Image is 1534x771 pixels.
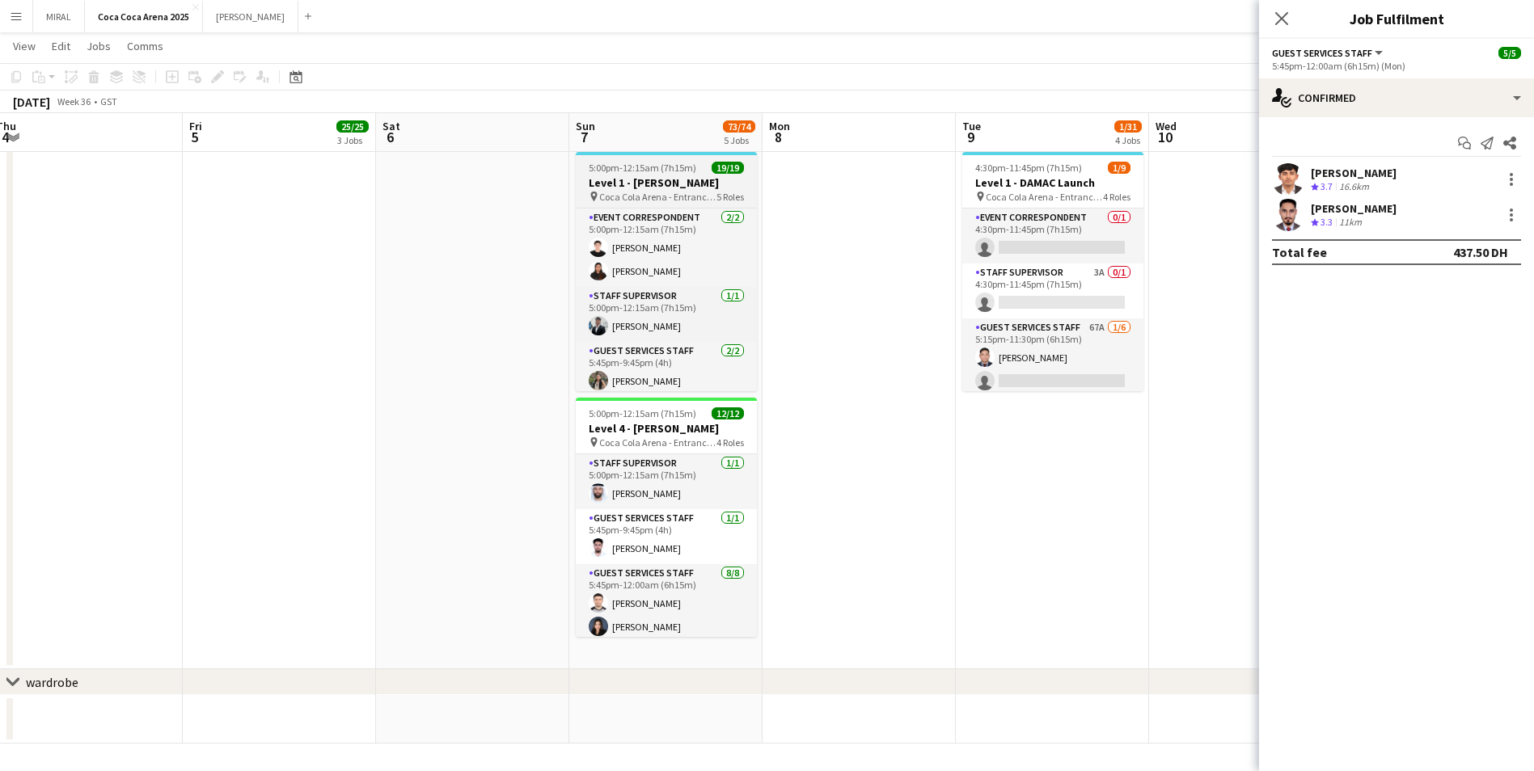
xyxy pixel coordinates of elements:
[1311,201,1397,216] div: [PERSON_NAME]
[1272,60,1521,72] div: 5:45pm-12:00am (6h15m) (Mon)
[1453,244,1508,260] div: 437.50 DH
[1272,47,1385,59] button: Guest Services Staff
[203,1,298,32] button: [PERSON_NAME]
[576,209,757,287] app-card-role: Event Correspondent2/25:00pm-12:15am (7h15m)[PERSON_NAME][PERSON_NAME]
[13,94,50,110] div: [DATE]
[1156,119,1177,133] span: Wed
[962,209,1143,263] app-card-role: Event Correspondent0/14:30pm-11:45pm (7h15m)
[576,509,757,564] app-card-role: Guest Services Staff1/15:45pm-9:45pm (4h)[PERSON_NAME]
[716,436,744,449] span: 4 Roles
[962,175,1143,190] h3: Level 1 - DAMAC Launch
[1336,180,1372,194] div: 16.6km
[1114,120,1142,133] span: 1/31
[87,39,111,53] span: Jobs
[576,398,757,637] app-job-card: 5:00pm-12:15am (7h15m) (Mon)12/12Level 4 - [PERSON_NAME] Coca Cola Arena - Entrance F4 RolesStaff...
[712,407,744,419] span: 12/12
[189,119,202,133] span: Fri
[1272,244,1327,260] div: Total fee
[599,191,716,203] span: Coca Cola Arena - Entrance F
[712,162,744,174] span: 19/19
[962,318,1143,491] app-card-role: Guest Services Staff67A1/65:15pm-11:30pm (6h15m)[PERSON_NAME]
[1336,216,1365,230] div: 11km
[85,1,203,32] button: Coca Coca Arena 2025
[1108,162,1130,174] span: 1/9
[769,119,790,133] span: Mon
[767,128,790,146] span: 8
[576,287,757,342] app-card-role: Staff Supervisor1/15:00pm-12:15am (7h15m)[PERSON_NAME]
[986,191,1103,203] span: Coca Cola Arena - Entrance F
[80,36,117,57] a: Jobs
[120,36,170,57] a: Comms
[589,407,712,419] span: 5:00pm-12:15am (7h15m) (Mon)
[1103,191,1130,203] span: 4 Roles
[1259,8,1534,29] h3: Job Fulfilment
[975,162,1082,174] span: 4:30pm-11:45pm (7h15m)
[576,421,757,436] h3: Level 4 - [PERSON_NAME]
[1259,78,1534,117] div: Confirmed
[573,128,595,146] span: 7
[1272,47,1372,59] span: Guest Services Staff
[1321,216,1333,228] span: 3.3
[599,436,716,449] span: Coca Cola Arena - Entrance F
[716,191,744,203] span: 5 Roles
[380,128,400,146] span: 6
[724,134,754,146] div: 5 Jobs
[26,674,78,690] div: wardrobe
[1498,47,1521,59] span: 5/5
[962,152,1143,391] app-job-card: 4:30pm-11:45pm (7h15m)1/9Level 1 - DAMAC Launch Coca Cola Arena - Entrance F4 RolesEvent Correspo...
[576,454,757,509] app-card-role: Staff Supervisor1/15:00pm-12:15am (7h15m)[PERSON_NAME]
[6,36,42,57] a: View
[336,120,369,133] span: 25/25
[1311,166,1397,180] div: [PERSON_NAME]
[1321,180,1333,192] span: 3.7
[1115,134,1141,146] div: 4 Jobs
[53,95,94,107] span: Week 36
[100,95,117,107] div: GST
[45,36,77,57] a: Edit
[960,128,981,146] span: 9
[962,263,1143,318] app-card-role: Staff Supervisor3A0/14:30pm-11:45pm (7h15m)
[576,152,757,391] app-job-card: 5:00pm-12:15am (7h15m) (Mon)19/19Level 1 - [PERSON_NAME] Coca Cola Arena - Entrance F5 RolesEvent...
[33,1,85,32] button: MIRAL
[589,162,712,174] span: 5:00pm-12:15am (7h15m) (Mon)
[962,119,981,133] span: Tue
[723,120,755,133] span: 73/74
[576,342,757,420] app-card-role: Guest Services Staff2/25:45pm-9:45pm (4h)[PERSON_NAME]
[382,119,400,133] span: Sat
[576,175,757,190] h3: Level 1 - [PERSON_NAME]
[127,39,163,53] span: Comms
[576,119,595,133] span: Sun
[13,39,36,53] span: View
[1153,128,1177,146] span: 10
[337,134,368,146] div: 3 Jobs
[187,128,202,146] span: 5
[52,39,70,53] span: Edit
